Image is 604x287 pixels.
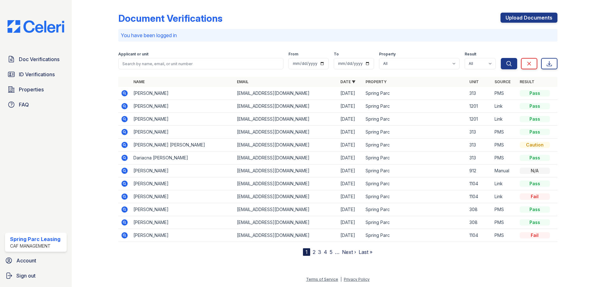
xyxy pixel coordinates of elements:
[318,249,321,255] a: 3
[3,269,69,282] a: Sign out
[338,229,363,242] td: [DATE]
[340,79,355,84] a: Date ▼
[234,216,338,229] td: [EMAIL_ADDRESS][DOMAIN_NAME]
[467,152,492,164] td: 313
[121,32,555,39] p: You have been logged in
[492,126,517,139] td: PMS
[363,229,467,242] td: Spring Parc
[467,139,492,152] td: 313
[338,216,363,229] td: [DATE]
[16,272,36,279] span: Sign out
[330,249,333,255] a: 5
[492,190,517,203] td: Link
[288,52,298,57] label: From
[501,13,557,23] a: Upload Documents
[5,83,67,96] a: Properties
[492,87,517,100] td: PMS
[131,229,234,242] td: [PERSON_NAME]
[492,177,517,190] td: Link
[237,79,249,84] a: Email
[234,190,338,203] td: [EMAIL_ADDRESS][DOMAIN_NAME]
[131,139,234,152] td: [PERSON_NAME] [PERSON_NAME]
[313,249,316,255] a: 2
[492,203,517,216] td: PMS
[131,113,234,126] td: [PERSON_NAME]
[492,152,517,164] td: PMS
[131,87,234,100] td: [PERSON_NAME]
[467,126,492,139] td: 313
[492,216,517,229] td: PMS
[492,139,517,152] td: PMS
[338,100,363,113] td: [DATE]
[467,229,492,242] td: 1104
[234,177,338,190] td: [EMAIL_ADDRESS][DOMAIN_NAME]
[131,152,234,164] td: Dariacna [PERSON_NAME]
[467,216,492,229] td: 308
[363,126,467,139] td: Spring Parc
[3,20,69,33] img: CE_Logo_Blue-a8612792a0a2168367f1c8372b55b34899dd931a85d93a1a3d3e32e68fde9ad4.png
[520,90,550,96] div: Pass
[10,235,60,243] div: Spring Parc Leasing
[19,55,59,63] span: Doc Verifications
[131,100,234,113] td: [PERSON_NAME]
[363,203,467,216] td: Spring Parc
[338,203,363,216] td: [DATE]
[19,71,55,78] span: ID Verifications
[338,164,363,177] td: [DATE]
[469,79,479,84] a: Unit
[366,79,387,84] a: Property
[324,249,327,255] a: 4
[520,79,534,84] a: Result
[467,100,492,113] td: 1201
[495,79,511,84] a: Source
[520,142,550,148] div: Caution
[303,248,310,256] div: 1
[467,177,492,190] td: 1104
[19,86,44,93] span: Properties
[338,139,363,152] td: [DATE]
[338,87,363,100] td: [DATE]
[234,229,338,242] td: [EMAIL_ADDRESS][DOMAIN_NAME]
[363,152,467,164] td: Spring Parc
[131,164,234,177] td: [PERSON_NAME]
[3,254,69,267] a: Account
[234,126,338,139] td: [EMAIL_ADDRESS][DOMAIN_NAME]
[520,232,550,238] div: Fail
[578,262,598,281] iframe: chat widget
[338,126,363,139] td: [DATE]
[338,190,363,203] td: [DATE]
[10,243,60,249] div: CAF Management
[131,203,234,216] td: [PERSON_NAME]
[344,277,370,282] a: Privacy Policy
[234,152,338,164] td: [EMAIL_ADDRESS][DOMAIN_NAME]
[131,216,234,229] td: [PERSON_NAME]
[363,190,467,203] td: Spring Parc
[363,100,467,113] td: Spring Parc
[338,152,363,164] td: [DATE]
[5,53,67,66] a: Doc Verifications
[492,113,517,126] td: Link
[19,101,29,108] span: FAQ
[118,52,148,57] label: Applicant or unit
[363,139,467,152] td: Spring Parc
[359,249,372,255] a: Last »
[465,52,476,57] label: Result
[467,164,492,177] td: 912
[340,277,342,282] div: |
[118,13,222,24] div: Document Verifications
[5,68,67,81] a: ID Verifications
[16,257,36,264] span: Account
[131,126,234,139] td: [PERSON_NAME]
[467,87,492,100] td: 313
[335,248,339,256] span: …
[234,113,338,126] td: [EMAIL_ADDRESS][DOMAIN_NAME]
[234,139,338,152] td: [EMAIL_ADDRESS][DOMAIN_NAME]
[520,219,550,226] div: Pass
[492,164,517,177] td: Manual
[234,203,338,216] td: [EMAIL_ADDRESS][DOMAIN_NAME]
[306,277,338,282] a: Terms of Service
[133,79,145,84] a: Name
[467,190,492,203] td: 1104
[520,116,550,122] div: Pass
